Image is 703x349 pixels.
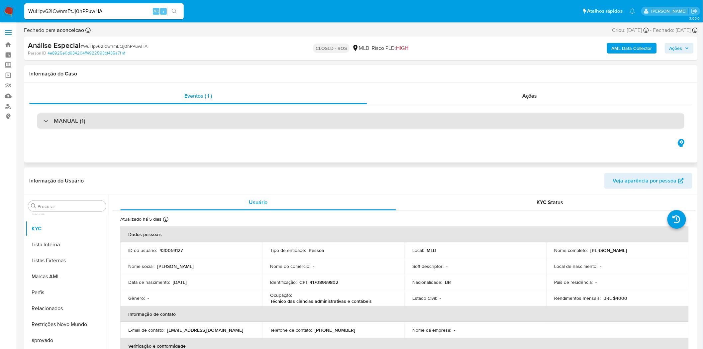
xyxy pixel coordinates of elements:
[29,177,84,184] h1: Informação do Usuário
[669,43,682,54] span: Ações
[128,263,154,269] p: Nome social :
[313,44,350,53] p: CLOSED - ROS
[173,279,187,285] p: [DATE]
[28,40,80,51] b: Análise Especial
[454,327,455,333] p: -
[665,43,694,54] button: Ações
[38,203,103,209] input: Procurar
[54,117,85,125] h3: MANUAL (1)
[157,263,194,269] p: [PERSON_NAME]
[249,198,268,206] span: Usuário
[270,279,297,285] p: Identificação :
[604,173,692,189] button: Veja aparência por pessoa
[26,253,109,269] button: Listas Externas
[612,27,649,34] div: Criou: [DATE]
[446,263,448,269] p: -
[596,279,597,285] p: -
[26,316,109,332] button: Restrições Novo Mundo
[26,221,109,237] button: KYC
[120,216,161,222] p: Atualizado há 5 dias
[128,327,164,333] p: E-mail de contato :
[128,279,170,285] p: Data de nascimento :
[55,26,84,34] b: aconceicao
[412,327,451,333] p: Nome da empresa :
[120,226,689,242] th: Dados pessoais
[300,279,339,285] p: CPF 41708969802
[309,247,325,253] p: Pessoa
[148,295,149,301] p: -
[31,203,36,209] button: Procurar
[412,279,442,285] p: Nacionalidade :
[26,300,109,316] button: Relacionados
[29,70,692,77] h1: Informação do Caso
[440,295,441,301] p: -
[372,45,408,52] span: Risco PLD:
[604,295,628,301] p: BRL $4000
[26,285,109,300] button: Perfis
[128,295,145,301] p: Gênero :
[630,8,635,14] a: Notificações
[554,247,588,253] p: Nome completo :
[26,237,109,253] button: Lista Interna
[37,113,684,129] div: MANUAL (1)
[28,50,46,56] b: Person ID
[128,247,157,253] p: ID do usuário :
[554,279,593,285] p: País de residência :
[162,8,164,14] span: s
[600,263,602,269] p: -
[554,263,598,269] p: Local de nascimento :
[313,263,315,269] p: -
[184,92,212,100] span: Eventos ( 1 )
[153,8,159,14] span: Alt
[80,43,148,50] span: # WuHpv62ICwnmEtJj0hPPuwHA
[591,247,627,253] p: [PERSON_NAME]
[650,27,652,34] span: -
[554,295,601,301] p: Rendimentos mensais :
[427,247,436,253] p: MLB
[24,27,84,34] span: Fechado para
[445,279,451,285] p: BR
[270,292,292,298] p: Ocupação :
[691,8,698,15] a: Sair
[270,263,311,269] p: Nome do comércio :
[587,8,623,15] span: Atalhos rápidos
[167,327,243,333] p: [EMAIL_ADDRESS][DOMAIN_NAME]
[167,7,181,16] button: search-icon
[270,247,306,253] p: Tipo de entidade :
[270,298,372,304] p: Técnico das ciências administrativas e contábeis
[26,269,109,285] button: Marcas AML
[651,8,689,14] p: laisa.felismino@mercadolivre.com
[352,45,369,52] div: MLB
[48,50,125,56] a: 4e8925e0d934204ff4922593bf435a7f
[612,43,652,54] b: AML Data Collector
[24,7,184,16] input: Pesquise usuários ou casos...
[653,27,698,34] div: Fechado: [DATE]
[522,92,537,100] span: Ações
[270,327,312,333] p: Telefone de contato :
[537,198,563,206] span: KYC Status
[412,263,444,269] p: Soft descriptor :
[613,173,677,189] span: Veja aparência por pessoa
[26,332,109,348] button: aprovado
[396,44,408,52] span: HIGH
[315,327,355,333] p: [PHONE_NUMBER]
[412,247,424,253] p: Local :
[120,306,689,322] th: Informação de contato
[607,43,657,54] button: AML Data Collector
[159,247,183,253] p: 430059127
[412,295,437,301] p: Estado Civil :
